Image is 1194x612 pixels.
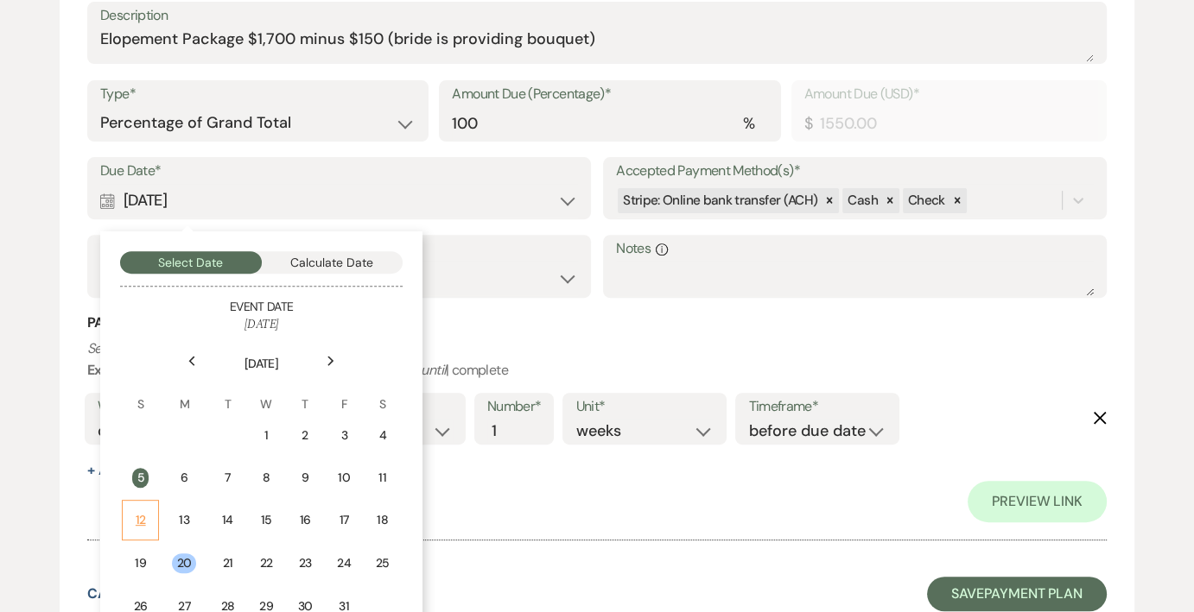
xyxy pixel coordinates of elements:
[804,112,812,136] div: $
[375,426,390,445] div: 4
[364,375,401,413] th: S
[87,338,1107,382] p: : weekly | | 2 | months | before event date | | complete
[120,299,403,316] h5: Event Date
[248,375,285,413] th: W
[616,237,1094,262] label: Notes
[259,469,274,487] div: 8
[87,361,141,379] b: Example
[87,339,241,357] i: Set reminders for this task.
[297,426,313,445] div: 2
[100,184,578,218] div: [DATE]
[452,82,767,107] label: Amount Due (Percentage)*
[262,251,403,274] button: Calculate Date
[848,192,877,209] span: Cash
[161,375,207,413] th: M
[220,469,235,487] div: 7
[743,112,754,136] div: %
[337,426,352,445] div: 3
[375,469,390,487] div: 11
[87,587,143,601] button: Cancel
[100,82,416,107] label: Type*
[927,577,1107,611] button: SavePayment Plan
[122,334,401,373] th: [DATE]
[259,554,274,572] div: 22
[100,28,1094,62] textarea: Elopement Package $1,700 minus $150 (bride is providing bouquet)
[297,511,313,529] div: 16
[220,554,235,572] div: 21
[120,316,403,333] h6: [DATE]
[337,469,352,487] div: 10
[133,511,148,529] div: 12
[326,375,363,413] th: F
[616,159,1094,184] label: Accepted Payment Method(s)*
[100,159,578,184] label: Due Date*
[133,554,148,572] div: 19
[748,394,886,420] label: Timeframe*
[297,469,313,487] div: 9
[100,3,1094,28] label: Description
[87,464,258,477] button: + AddAnotherReminder
[209,375,246,413] th: T
[259,426,274,445] div: 1
[623,192,817,209] span: Stripe: Online bank transfer (ACH)
[375,511,390,529] div: 18
[337,511,352,529] div: 17
[259,511,274,529] div: 15
[120,251,262,274] button: Select Date
[804,82,1094,107] label: Amount Due (USD)*
[172,553,196,573] div: 20
[487,394,542,420] label: Number*
[220,511,235,529] div: 14
[122,375,159,413] th: S
[575,394,714,420] label: Unit*
[172,511,196,529] div: 13
[87,313,1107,332] h3: Payment Reminder
[132,468,149,488] div: 5
[375,554,390,572] div: 25
[286,375,324,413] th: T
[172,469,196,487] div: 6
[337,554,352,572] div: 24
[908,192,945,209] span: Check
[968,481,1107,522] a: Preview Link
[98,394,280,420] label: Who would you like to remind?*
[297,554,313,572] div: 23
[421,361,446,379] i: until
